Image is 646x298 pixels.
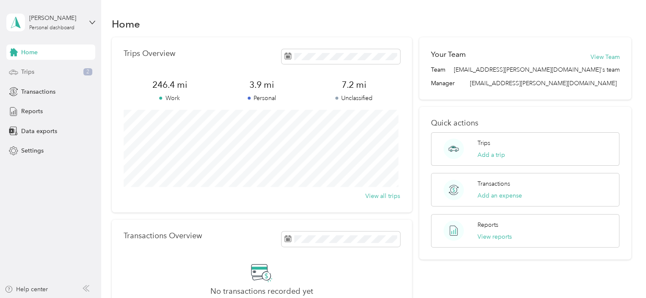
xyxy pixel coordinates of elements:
[478,179,510,188] p: Transactions
[308,79,400,91] span: 7.2 mi
[478,191,522,200] button: Add an expense
[210,287,313,296] h2: No transactions recorded yet
[124,79,216,91] span: 246.4 mi
[215,94,308,103] p: Personal
[21,48,38,57] span: Home
[478,150,505,159] button: Add a trip
[29,25,75,31] div: Personal dashboard
[112,19,140,28] h1: Home
[21,127,57,136] span: Data exports
[365,192,400,201] button: View all trips
[21,67,34,76] span: Trips
[478,232,512,241] button: View reports
[21,146,44,155] span: Settings
[599,251,646,298] iframe: Everlance-gr Chat Button Frame
[5,285,48,294] button: Help center
[215,79,308,91] span: 3.9 mi
[124,94,216,103] p: Work
[431,49,466,60] h2: Your Team
[431,65,445,74] span: Team
[469,80,616,87] span: [EMAIL_ADDRESS][PERSON_NAME][DOMAIN_NAME]
[21,107,43,116] span: Reports
[124,231,202,240] p: Transactions Overview
[83,68,92,76] span: 2
[308,94,400,103] p: Unclassified
[453,65,619,74] span: [EMAIL_ADDRESS][PERSON_NAME][DOMAIN_NAME]'s team
[478,220,498,229] p: Reports
[478,139,490,148] p: Trips
[29,14,82,22] div: [PERSON_NAME]
[431,119,619,128] p: Quick actions
[431,79,455,88] span: Manager
[590,53,619,61] button: View Team
[124,49,175,58] p: Trips Overview
[21,87,55,96] span: Transactions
